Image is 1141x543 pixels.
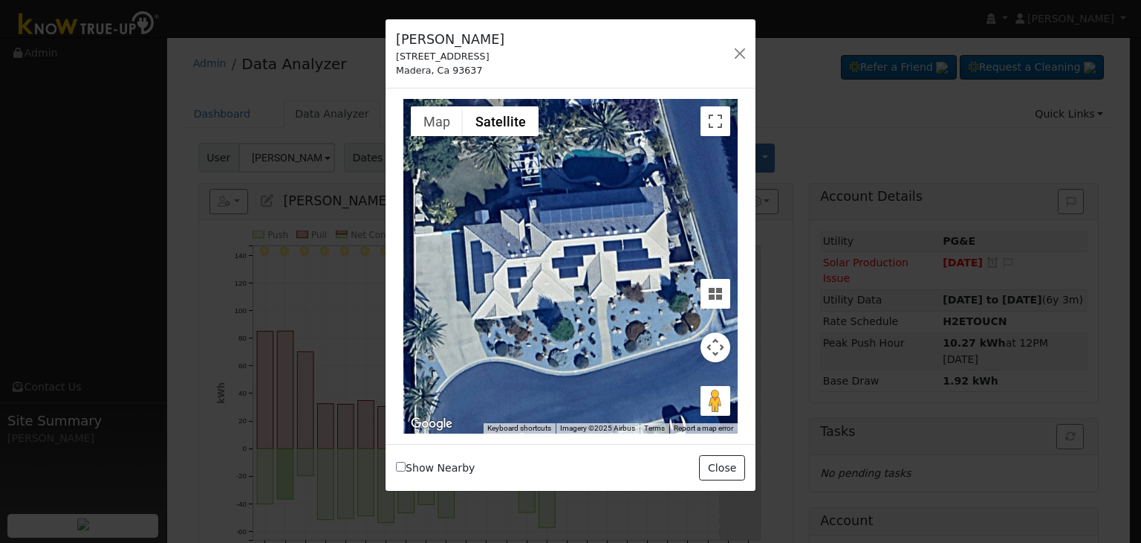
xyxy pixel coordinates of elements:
button: Show satellite imagery [463,106,539,136]
label: Show Nearby [396,460,475,476]
img: Google [407,414,456,434]
button: Close [699,455,744,481]
a: Open this area in Google Maps (opens a new window) [407,414,456,434]
button: Map camera controls [700,332,730,362]
a: Report a map error [674,424,733,432]
h5: [PERSON_NAME] [396,30,504,49]
div: [STREET_ADDRESS] [396,49,504,63]
span: Imagery ©2025 Airbus [560,424,635,432]
button: Show street map [411,106,463,136]
button: Toggle fullscreen view [700,106,730,136]
div: Madera, Ca 93637 [396,63,504,77]
button: Drag Pegman onto the map to open Street View [700,386,730,416]
button: Keyboard shortcuts [487,423,551,434]
input: Show Nearby [396,462,406,472]
a: Terms (opens in new tab) [644,424,665,432]
button: Tilt map [700,279,730,309]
